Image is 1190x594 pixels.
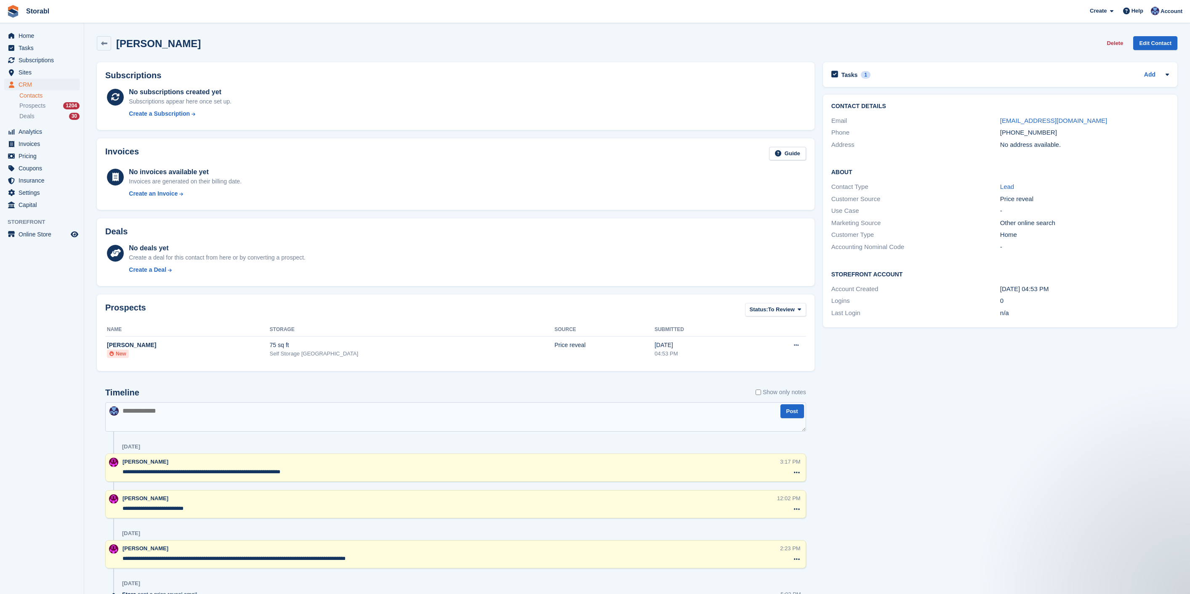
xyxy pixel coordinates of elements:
[4,30,80,42] a: menu
[19,199,69,211] span: Capital
[19,54,69,66] span: Subscriptions
[107,341,270,350] div: [PERSON_NAME]
[19,150,69,162] span: Pricing
[129,243,305,253] div: No deals yet
[1144,70,1155,80] a: Add
[831,284,1000,294] div: Account Created
[270,323,555,337] th: Storage
[1000,296,1169,306] div: 0
[768,305,795,314] span: To Review
[831,128,1000,138] div: Phone
[655,350,749,358] div: 04:53 PM
[19,66,69,78] span: Sites
[19,175,69,186] span: Insurance
[4,187,80,199] a: menu
[270,341,555,350] div: 75 sq ft
[122,459,168,465] span: [PERSON_NAME]
[1000,218,1169,228] div: Other online search
[19,138,69,150] span: Invoices
[23,4,53,18] a: Storabl
[4,126,80,138] a: menu
[1000,140,1169,150] div: No address available.
[129,253,305,262] div: Create a deal for this contact from here or by converting a prospect.
[777,494,801,502] div: 12:02 PM
[105,303,146,318] h2: Prospects
[129,109,232,118] a: Create a Subscription
[122,530,140,537] div: [DATE]
[841,71,858,79] h2: Tasks
[831,270,1169,278] h2: Storefront Account
[129,189,178,198] div: Create an Invoice
[129,167,242,177] div: No invoices available yet
[122,443,140,450] div: [DATE]
[4,79,80,90] a: menu
[831,242,1000,252] div: Accounting Nominal Code
[19,112,35,120] span: Deals
[780,404,804,418] button: Post
[19,112,80,121] a: Deals 30
[109,494,118,504] img: Helen Morton
[105,227,128,236] h2: Deals
[270,350,555,358] div: Self Storage [GEOGRAPHIC_DATA]
[63,102,80,109] div: 1204
[831,194,1000,204] div: Customer Source
[1103,36,1126,50] button: Delete
[19,79,69,90] span: CRM
[122,545,168,552] span: [PERSON_NAME]
[769,147,806,161] a: Guide
[1000,128,1169,138] div: [PHONE_NUMBER]
[4,54,80,66] a: menu
[19,101,80,110] a: Prospects 1204
[1000,242,1169,252] div: -
[831,103,1169,110] h2: Contact Details
[831,230,1000,240] div: Customer Type
[831,182,1000,192] div: Contact Type
[8,218,84,226] span: Storefront
[750,305,768,314] span: Status:
[122,580,140,587] div: [DATE]
[19,187,69,199] span: Settings
[19,42,69,54] span: Tasks
[129,265,305,274] a: Create a Deal
[861,71,871,79] div: 1
[831,140,1000,150] div: Address
[19,228,69,240] span: Online Store
[129,265,166,274] div: Create a Deal
[4,138,80,150] a: menu
[69,229,80,239] a: Preview store
[129,189,242,198] a: Create an Invoice
[129,109,190,118] div: Create a Subscription
[1131,7,1143,15] span: Help
[655,341,749,350] div: [DATE]
[831,206,1000,216] div: Use Case
[19,92,80,100] a: Contacts
[1000,194,1169,204] div: Price reveal
[554,323,655,337] th: Source
[4,199,80,211] a: menu
[116,38,201,49] h2: [PERSON_NAME]
[4,150,80,162] a: menu
[1133,36,1177,50] a: Edit Contact
[129,87,232,97] div: No subscriptions created yet
[109,544,118,554] img: Helen Morton
[4,162,80,174] a: menu
[7,5,19,18] img: stora-icon-8386f47178a22dfd0bd8f6a31ec36ba5ce8667c1dd55bd0f319d3a0aa187defe.svg
[745,303,806,317] button: Status: To Review
[655,323,749,337] th: Submitted
[105,71,806,80] h2: Subscriptions
[4,175,80,186] a: menu
[109,406,119,416] img: Tegan Ewart
[1000,284,1169,294] div: [DATE] 04:53 PM
[105,147,139,161] h2: Invoices
[1000,230,1169,240] div: Home
[831,308,1000,318] div: Last Login
[19,30,69,42] span: Home
[756,388,761,397] input: Show only notes
[105,323,270,337] th: Name
[1090,7,1107,15] span: Create
[107,350,129,358] li: New
[69,113,80,120] div: 30
[4,228,80,240] a: menu
[831,116,1000,126] div: Email
[780,458,800,466] div: 3:17 PM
